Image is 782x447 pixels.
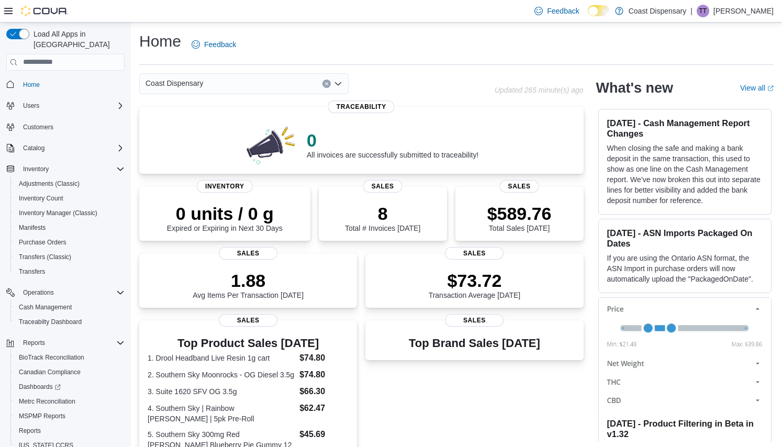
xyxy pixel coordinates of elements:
button: Reports [2,336,129,350]
span: Transfers [15,265,125,278]
span: TT [699,5,707,17]
span: Customers [23,123,53,131]
dd: $66.30 [299,385,349,398]
span: MSPMP Reports [15,410,125,422]
dt: 1. Drool Headband Live Resin 1g cart [148,353,295,363]
span: Purchase Orders [19,238,66,247]
a: Inventory Manager (Classic) [15,207,102,219]
span: Sales [500,180,539,193]
span: Users [23,102,39,110]
a: Metrc Reconciliation [15,395,80,408]
input: Dark Mode [588,5,610,16]
span: Feedback [547,6,579,16]
span: Traceabilty Dashboard [15,316,125,328]
button: BioTrack Reconciliation [10,350,129,365]
h3: Top Brand Sales [DATE] [409,337,540,350]
h1: Home [139,31,181,52]
a: Customers [19,121,58,133]
span: Transfers (Classic) [19,253,71,261]
span: Inventory Count [15,192,125,205]
a: Reports [15,424,45,437]
h3: [DATE] - Product Filtering in Beta in v1.32 [607,418,763,439]
span: Reports [19,427,41,435]
p: $589.76 [487,203,552,224]
p: Updated 265 minute(s) ago [495,86,584,94]
span: Feedback [204,39,236,50]
a: Transfers [15,265,49,278]
span: MSPMP Reports [19,412,65,420]
div: Expired or Expiring in Next 30 Days [167,203,283,232]
p: | [690,5,692,17]
a: Dashboards [10,379,129,394]
button: Inventory [2,162,129,176]
span: Traceability [328,100,395,113]
a: BioTrack Reconciliation [15,351,88,364]
p: If you are using the Ontario ASN format, the ASN Import in purchase orders will now automatically... [607,253,763,284]
span: Customers [19,120,125,133]
p: Coast Dispensary [629,5,687,17]
span: Transfers (Classic) [15,251,125,263]
a: Adjustments (Classic) [15,177,84,190]
button: Purchase Orders [10,235,129,250]
span: Reports [23,339,45,347]
dd: $74.80 [299,352,349,364]
span: Dashboards [19,383,61,391]
p: 0 units / 0 g [167,203,283,224]
span: Cash Management [15,301,125,314]
a: Feedback [530,1,583,21]
button: Users [19,99,43,112]
a: Feedback [187,34,240,55]
a: Home [19,79,44,91]
a: Dashboards [15,381,65,393]
button: Home [2,77,129,92]
p: $73.72 [429,270,521,291]
button: Traceabilty Dashboard [10,315,129,329]
button: Metrc Reconciliation [10,394,129,409]
h3: Top Product Sales [DATE] [148,337,349,350]
h3: [DATE] - ASN Imports Packaged On Dates [607,228,763,249]
dd: $62.47 [299,402,349,415]
p: 1.88 [193,270,304,291]
button: Inventory Count [10,191,129,206]
div: All invoices are successfully submitted to traceability! [307,130,478,159]
span: Metrc Reconciliation [15,395,125,408]
span: Sales [445,247,504,260]
dt: 2. Southern Sky Moonrocks - OG Diesel 3.5g [148,370,295,380]
span: Canadian Compliance [19,368,81,376]
button: Transfers [10,264,129,279]
a: MSPMP Reports [15,410,70,422]
span: Cash Management [19,303,72,311]
span: Catalog [19,142,125,154]
span: Dark Mode [588,16,588,17]
span: Canadian Compliance [15,366,125,378]
h2: What's new [596,80,673,96]
button: Adjustments (Classic) [10,176,129,191]
img: Cova [21,6,68,16]
span: BioTrack Reconciliation [15,351,125,364]
dt: 3. Suite 1620 SFV OG 3.5g [148,386,295,397]
dt: 4. Southern Sky | Rainbow [PERSON_NAME] | 5pk Pre-Roll [148,403,295,424]
span: Reports [15,424,125,437]
div: Total Sales [DATE] [487,203,552,232]
a: Canadian Compliance [15,366,85,378]
button: Inventory Manager (Classic) [10,206,129,220]
span: Coast Dispensary [146,77,204,90]
button: Transfers (Classic) [10,250,129,264]
div: Transaction Average [DATE] [429,270,521,299]
span: Home [19,78,125,91]
span: Users [19,99,125,112]
a: View allExternal link [740,84,774,92]
div: Tyler Tan Ly [697,5,709,17]
span: Inventory [197,180,253,193]
button: MSPMP Reports [10,409,129,423]
button: Inventory [19,163,53,175]
span: Inventory Count [19,194,63,203]
button: Customers [2,119,129,135]
button: Catalog [19,142,49,154]
span: Catalog [23,144,44,152]
h3: [DATE] - Cash Management Report Changes [607,118,763,139]
span: BioTrack Reconciliation [19,353,84,362]
svg: External link [767,85,774,92]
a: Inventory Count [15,192,68,205]
button: Operations [19,286,58,299]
